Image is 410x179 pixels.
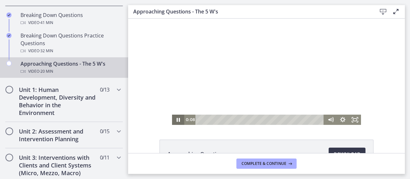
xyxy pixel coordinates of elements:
button: Fullscreen [221,96,233,106]
span: Complete & continue [242,161,286,166]
div: Breaking Down Questions Practice Questions [20,32,120,55]
span: · 32 min [39,47,53,55]
div: Video [20,47,120,55]
span: 0 / 11 [100,154,109,161]
button: Mute [196,96,209,106]
i: Completed [6,33,12,38]
div: Approaching Questions - The 5 W's [20,60,120,75]
a: Download [329,148,365,160]
h2: Unit 3: Interventions with Clients and Client Systems (Micro, Mezzo, Macro) [19,154,97,177]
span: Approaching Questions [168,150,225,158]
span: · 20 min [39,68,53,75]
i: Completed [6,12,12,18]
span: · 41 min [39,19,53,27]
span: 0 / 15 [100,127,109,135]
iframe: Video Lesson [128,19,405,125]
span: 0 / 13 [100,86,109,94]
div: Video [20,19,120,27]
button: Show settings menu [209,96,221,106]
div: Breaking Down Questions [20,11,120,27]
h2: Unit 2: Assessment and Intervention Planning [19,127,97,143]
button: Complete & continue [236,159,297,169]
h3: Approaching Questions - The 5 W's [133,8,366,15]
h2: Unit 1: Human Development, Diversity and Behavior in the Environment [19,86,97,117]
span: Download [334,150,360,158]
div: Video [20,68,120,75]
